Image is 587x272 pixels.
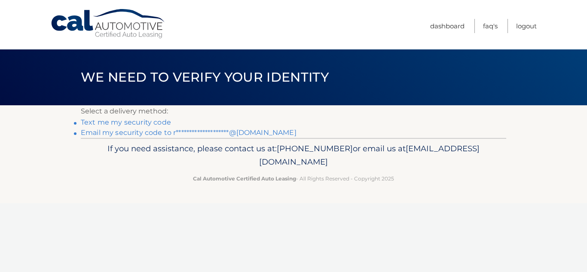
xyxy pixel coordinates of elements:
strong: Cal Automotive Certified Auto Leasing [193,175,296,182]
p: - All Rights Reserved - Copyright 2025 [86,174,501,183]
p: If you need assistance, please contact us at: or email us at [86,142,501,169]
span: [PHONE_NUMBER] [277,144,353,153]
span: We need to verify your identity [81,69,329,85]
a: Logout [516,19,537,33]
a: Dashboard [430,19,465,33]
a: Cal Automotive [50,9,166,39]
p: Select a delivery method: [81,105,506,117]
a: Text me my security code [81,118,171,126]
a: FAQ's [483,19,498,33]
